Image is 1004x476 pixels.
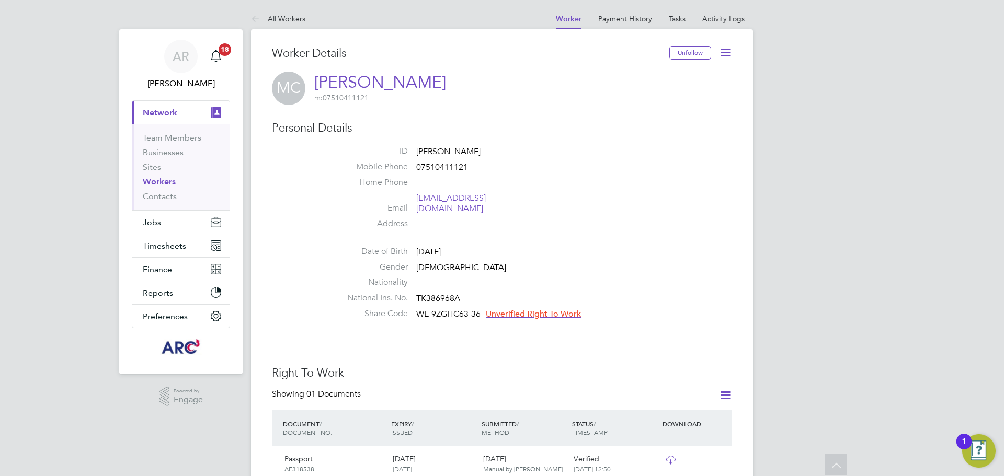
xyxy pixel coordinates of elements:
span: Network [143,108,177,118]
span: Verified [574,454,599,463]
a: All Workers [251,14,305,24]
div: STATUS [569,414,660,442]
span: ISSUED [391,428,413,436]
a: Tasks [669,14,686,24]
label: Gender [335,262,408,273]
span: Abbie Ross [132,77,230,90]
nav: Main navigation [119,29,243,374]
a: AR[PERSON_NAME] [132,40,230,90]
button: Reports [132,281,230,304]
span: / [412,420,414,428]
span: Preferences [143,311,188,321]
div: 1 [962,442,966,455]
div: DOWNLOAD [660,414,732,433]
a: Powered byEngage [159,387,203,407]
div: Network [132,124,230,210]
label: Date of Birth [335,246,408,257]
label: ID [335,146,408,157]
span: / [320,420,322,428]
div: SUBMITTED [479,414,569,442]
span: METHOD [482,428,509,436]
span: [DATE] [416,247,441,257]
button: Open Resource Center, 1 new notification [962,434,996,468]
span: m: [314,93,323,102]
div: DOCUMENT [280,414,389,442]
a: [EMAIL_ADDRESS][DOMAIN_NAME] [416,193,486,214]
span: [DATE] [393,465,412,473]
a: Workers [143,177,176,187]
a: Payment History [598,14,652,24]
span: TIMESTAMP [572,428,608,436]
span: / [594,420,596,428]
span: Unverified Right To Work [486,309,581,319]
a: Sites [143,162,161,172]
span: TK386968A [416,293,460,304]
div: EXPIRY [389,414,479,442]
a: Contacts [143,191,177,201]
span: MC [272,72,305,105]
span: Finance [143,264,172,274]
span: Timesheets [143,241,186,251]
span: DOCUMENT NO. [283,428,332,436]
span: 07510411121 [416,162,468,172]
span: Powered by [174,387,203,396]
a: Activity Logs [702,14,745,24]
span: Reports [143,288,173,298]
button: Jobs [132,211,230,234]
button: Network [132,101,230,124]
a: 18 [206,40,226,73]
button: Timesheets [132,234,230,257]
span: Engage [174,396,203,404]
label: Mobile Phone [335,161,408,172]
label: Home Phone [335,177,408,188]
h3: Worker Details [272,46,669,61]
a: [PERSON_NAME] [314,72,446,92]
span: / [517,420,519,428]
span: 07510411121 [314,93,369,102]
label: Share Code [335,308,408,319]
a: Team Members [143,133,201,143]
span: AR [173,50,189,63]
span: [PERSON_NAME] [416,146,481,157]
button: Finance [132,258,230,281]
span: AE318538 [284,465,314,473]
a: Businesses [143,147,184,157]
span: Manual by [PERSON_NAME]. [483,465,565,473]
h3: Personal Details [272,121,732,136]
label: Address [335,218,408,229]
a: Go to home page [132,339,230,355]
span: WE-9ZGHC63-36 [416,309,481,319]
label: Email [335,203,408,214]
a: Worker [556,15,581,24]
span: [DATE] 12:50 [574,465,611,473]
span: 01 Documents [306,389,361,399]
span: Jobs [143,217,161,227]
h3: Right To Work [272,366,732,381]
div: Showing [272,389,363,400]
span: 18 [219,43,231,56]
span: [DEMOGRAPHIC_DATA] [416,262,506,273]
button: Preferences [132,305,230,328]
label: National Ins. No. [335,293,408,304]
label: Nationality [335,277,408,288]
img: arcgroup-logo-retina.png [160,339,202,355]
button: Unfollow [669,46,711,60]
